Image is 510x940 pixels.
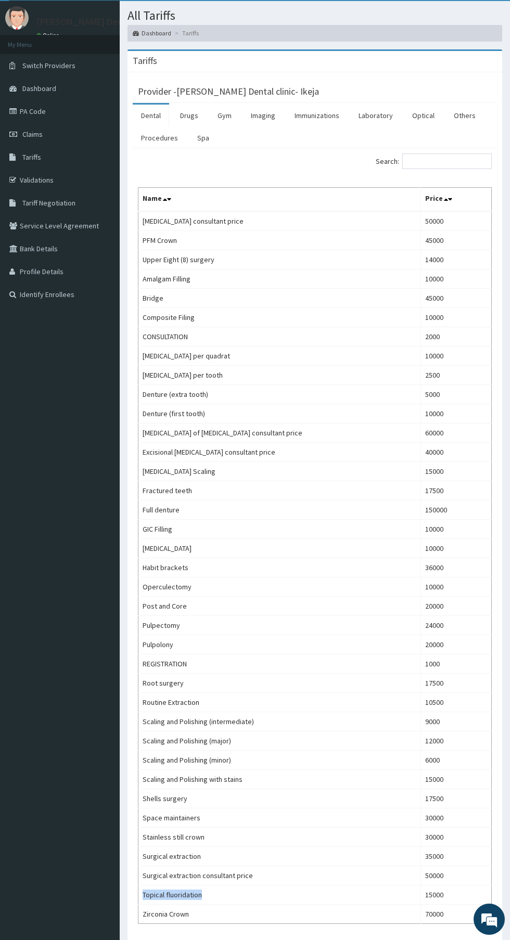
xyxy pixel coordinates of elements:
[421,404,492,423] td: 10000
[243,105,284,126] a: Imaging
[421,692,492,712] td: 10500
[133,29,171,37] a: Dashboard
[138,442,421,461] td: Excisional [MEDICAL_DATA] consultant price
[138,307,421,327] td: Composite Filing
[138,404,421,423] td: Denture (first tooth)
[421,384,492,404] td: 5000
[421,250,492,269] td: 14000
[421,365,492,384] td: 2500
[421,288,492,307] td: 45000
[138,789,421,808] td: Shells surgery
[421,731,492,750] td: 12000
[138,423,421,442] td: [MEDICAL_DATA] of [MEDICAL_DATA] consultant price
[421,500,492,519] td: 150000
[138,211,421,231] td: [MEDICAL_DATA] consultant price
[172,105,207,126] a: Drugs
[36,32,61,39] a: Online
[138,346,421,365] td: [MEDICAL_DATA] per quadrat
[421,789,492,808] td: 17500
[421,885,492,904] td: 15000
[138,230,421,250] td: PFM Crown
[22,152,41,162] span: Tariffs
[138,673,421,692] td: Root surgery
[22,130,43,139] span: Claims
[22,84,56,93] span: Dashboard
[172,29,199,37] li: Tariffs
[421,654,492,673] td: 1000
[138,577,421,596] td: Operculectomy
[421,346,492,365] td: 10000
[60,131,144,236] span: We're online!
[421,461,492,481] td: 15000
[421,558,492,577] td: 36000
[138,519,421,538] td: GIC Filling
[5,284,198,320] textarea: Type your message and hit 'Enter'
[402,153,492,169] input: Search:
[421,307,492,327] td: 10000
[22,61,75,70] span: Switch Providers
[138,750,421,769] td: Scaling and Polishing (minor)
[138,250,421,269] td: Upper Eight (8) surgery
[138,481,421,500] td: Fractured teeth
[138,635,421,654] td: Pulpolony
[421,577,492,596] td: 10000
[421,904,492,923] td: 70000
[22,198,75,208] span: Tariff Negotiation
[421,673,492,692] td: 17500
[209,105,240,126] a: Gym
[138,384,421,404] td: Denture (extra tooth)
[421,211,492,231] td: 50000
[421,423,492,442] td: 60000
[19,52,42,78] img: d_794563401_company_1708531726252_794563401
[421,538,492,558] td: 10000
[138,808,421,827] td: Space maintainers
[421,712,492,731] td: 9000
[133,105,169,126] a: Dental
[138,846,421,866] td: Surgical extraction
[421,750,492,769] td: 6000
[138,269,421,288] td: Amalgam Filling
[138,904,421,923] td: Zirconia Crown
[404,105,443,126] a: Optical
[421,596,492,615] td: 20000
[138,866,421,885] td: Surgical extraction consultant price
[133,56,157,66] h3: Tariffs
[138,692,421,712] td: Routine Extraction
[421,442,492,461] td: 40000
[138,712,421,731] td: Scaling and Polishing (intermediate)
[5,6,29,30] img: User Image
[138,365,421,384] td: [MEDICAL_DATA] per tooth
[138,654,421,673] td: REGISTRATION
[421,481,492,500] td: 17500
[138,827,421,846] td: Stainless still crown
[421,808,492,827] td: 30000
[421,269,492,288] td: 10000
[138,731,421,750] td: Scaling and Polishing (major)
[421,519,492,538] td: 10000
[138,769,421,789] td: Scaling and Polishing with stains
[138,87,319,96] h3: Provider - [PERSON_NAME] Dental clinic- Ikeja
[189,127,218,149] a: Spa
[138,596,421,615] td: Post and Core
[127,9,502,22] h1: All Tariffs
[138,538,421,558] td: [MEDICAL_DATA]
[421,327,492,346] td: 2000
[138,885,421,904] td: Topical fluoridation
[350,105,401,126] a: Laboratory
[54,58,175,72] div: Chat with us now
[133,127,186,149] a: Procedures
[421,635,492,654] td: 20000
[138,558,421,577] td: Habit brackets
[138,288,421,307] td: Bridge
[421,187,492,211] th: Price
[138,615,421,635] td: Pulpectomy
[421,866,492,885] td: 50000
[138,327,421,346] td: CONSULTATION
[445,105,484,126] a: Others
[421,615,492,635] td: 24000
[421,769,492,789] td: 15000
[171,5,196,30] div: Minimize live chat window
[421,846,492,866] td: 35000
[36,17,158,27] p: [PERSON_NAME] Dental Clinic
[286,105,348,126] a: Immunizations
